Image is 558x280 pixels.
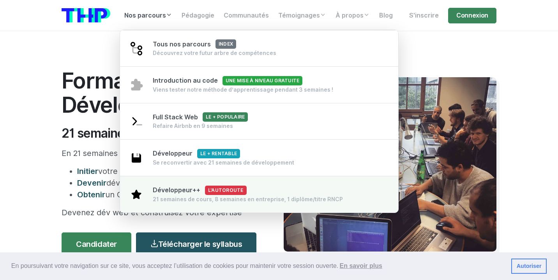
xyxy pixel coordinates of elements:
[136,232,256,256] a: Télécharger le syllabus
[404,8,443,23] a: S'inscrire
[129,187,143,201] img: star-1b1639e91352246008672c7d0108e8fd.svg
[77,165,260,177] li: votre nouvelle carrière dans le digital
[338,260,383,272] a: learn more about cookies
[205,186,247,195] span: L'autoroute
[219,8,274,23] a: Communautés
[120,139,398,176] a: DéveloppeurLe + rentable Se reconvertir avec 21 semaines de développement
[120,103,398,140] a: Full Stack WebLe + populaire Refaire Airbnb en 9 semaines
[448,8,496,23] a: Connexion
[203,112,248,122] span: Le + populaire
[197,149,240,158] span: Le + rentable
[153,122,248,130] div: Refaire Airbnb en 9 semaines
[62,207,260,218] p: Devenez dév web et construisez votre expertise
[153,159,294,167] div: Se reconvertir avec 21 semaines de développement
[153,86,333,94] div: Viens tester notre méthode d’apprentissage pendant 3 semaines !
[129,114,143,128] img: terminal-92af89cfa8d47c02adae11eb3e7f907c.svg
[153,186,247,194] span: Développeur++
[62,126,260,141] h2: 21 semaines intenses
[62,147,260,159] p: En 21 semaines de formation intensive, vous pourrez :
[120,8,177,23] a: Nos parcours
[77,178,106,188] span: Devenir
[153,195,343,203] div: 21 semaines de cours, 8 semaines en entreprise, 1 diplôme/titre RNCP
[77,189,260,200] li: un CDI de Dév
[129,41,143,55] img: git-4-38d7f056ac829478e83c2c2dd81de47b.svg
[77,177,260,189] li: dév web
[153,77,302,84] span: Introduction au code
[222,76,302,85] span: Une mise à niveau gratuite
[274,8,331,23] a: Témoignages
[77,167,98,176] span: Initier
[511,259,547,274] a: dismiss cookie message
[129,151,143,165] img: save-2003ce5719e3e880618d2f866ea23079.svg
[374,8,397,23] a: Blog
[153,150,240,157] span: Développeur
[62,232,131,256] a: Candidater
[129,78,143,92] img: puzzle-4bde4084d90f9635442e68fcf97b7805.svg
[120,30,398,67] a: Tous nos parcoursindex Découvrez votre futur arbre de compétences
[153,113,248,121] span: Full Stack Web
[77,190,105,199] span: Obtenir
[331,8,374,23] a: À propos
[153,49,276,57] div: Découvrez votre futur arbre de compétences
[62,8,110,23] img: logo
[120,176,398,213] a: Développeur++L'autoroute 21 semaines de cours, 8 semaines en entreprise, 1 diplôme/titre RNCP
[11,260,505,272] span: En poursuivant votre navigation sur ce site, vous acceptez l’utilisation de cookies pour mainteni...
[120,66,398,103] a: Introduction au codeUne mise à niveau gratuite Viens tester notre méthode d’apprentissage pendant...
[153,41,236,48] span: Tous nos parcours
[177,8,219,23] a: Pédagogie
[62,69,260,117] h1: Formation Développeur
[215,39,236,49] span: index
